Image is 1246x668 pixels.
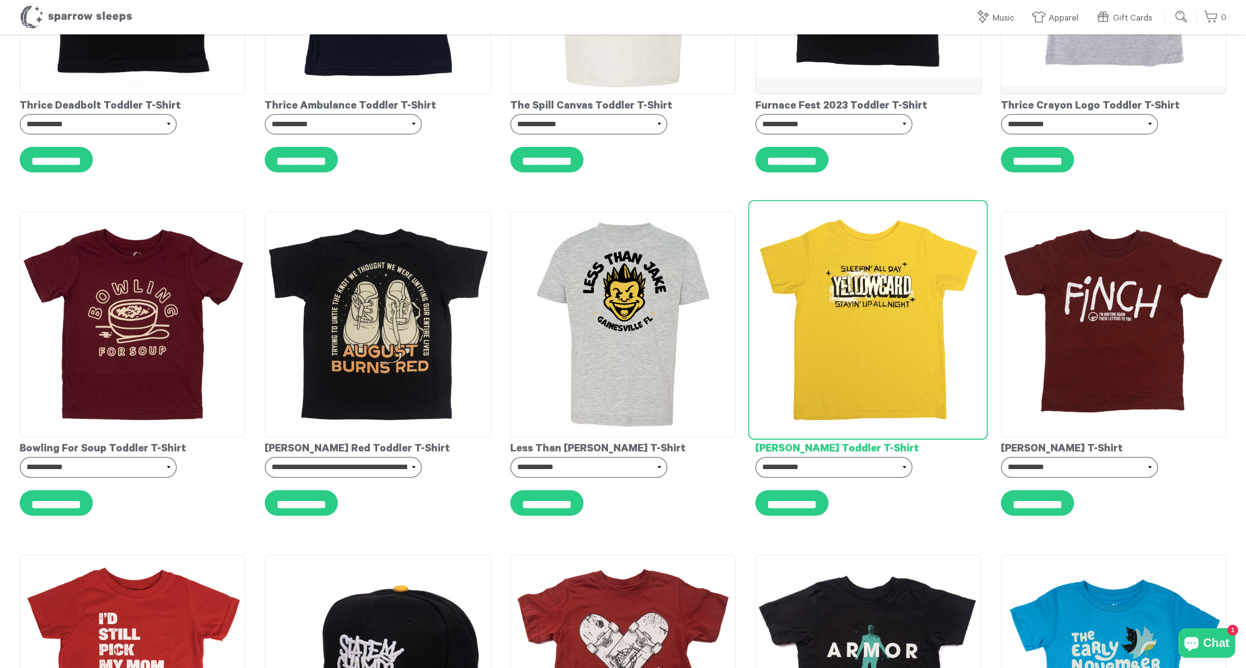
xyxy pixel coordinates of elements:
[1175,628,1238,660] inbox-online-store-chat: Shopify online store chat
[510,437,736,457] div: Less Than [PERSON_NAME] T-Shirt
[510,212,736,437] img: LessThanJake-ToddlerT-shirt_grande.png
[20,437,245,457] div: Bowling For Soup Toddler T-Shirt
[20,212,245,437] img: BowlingForSoup-ToddlerT-shirt_grande.png
[755,94,981,114] div: Furnace Fest 2023 Toddler T-Shirt
[1096,8,1157,29] a: Gift Cards
[1001,94,1226,114] div: Thrice Crayon Logo Toddler T-Shirt
[1031,8,1083,29] a: Apparel
[20,5,133,29] h1: Sparrow Sleeps
[1001,212,1226,437] img: Finch-ToddlerT-shirt_grande.png
[20,94,245,114] div: Thrice Deadbolt Toddler T-Shirt
[510,94,736,114] div: The Spill Canvas Toddler T-Shirt
[265,94,490,114] div: Thrice Ambulance Toddler T-Shirt
[1204,7,1226,28] a: 0
[265,212,490,437] img: AugustBurnsRed-ToddlerT-shirt-Back_grande.png
[1001,437,1226,457] div: [PERSON_NAME] T-Shirt
[751,202,986,437] img: Yellowcard-ToddlerT-shirt_grande.png
[755,437,981,457] div: [PERSON_NAME] Toddler T-Shirt
[265,437,490,457] div: [PERSON_NAME] Red Toddler T-Shirt
[975,8,1019,29] a: Music
[1172,7,1191,27] input: Submit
